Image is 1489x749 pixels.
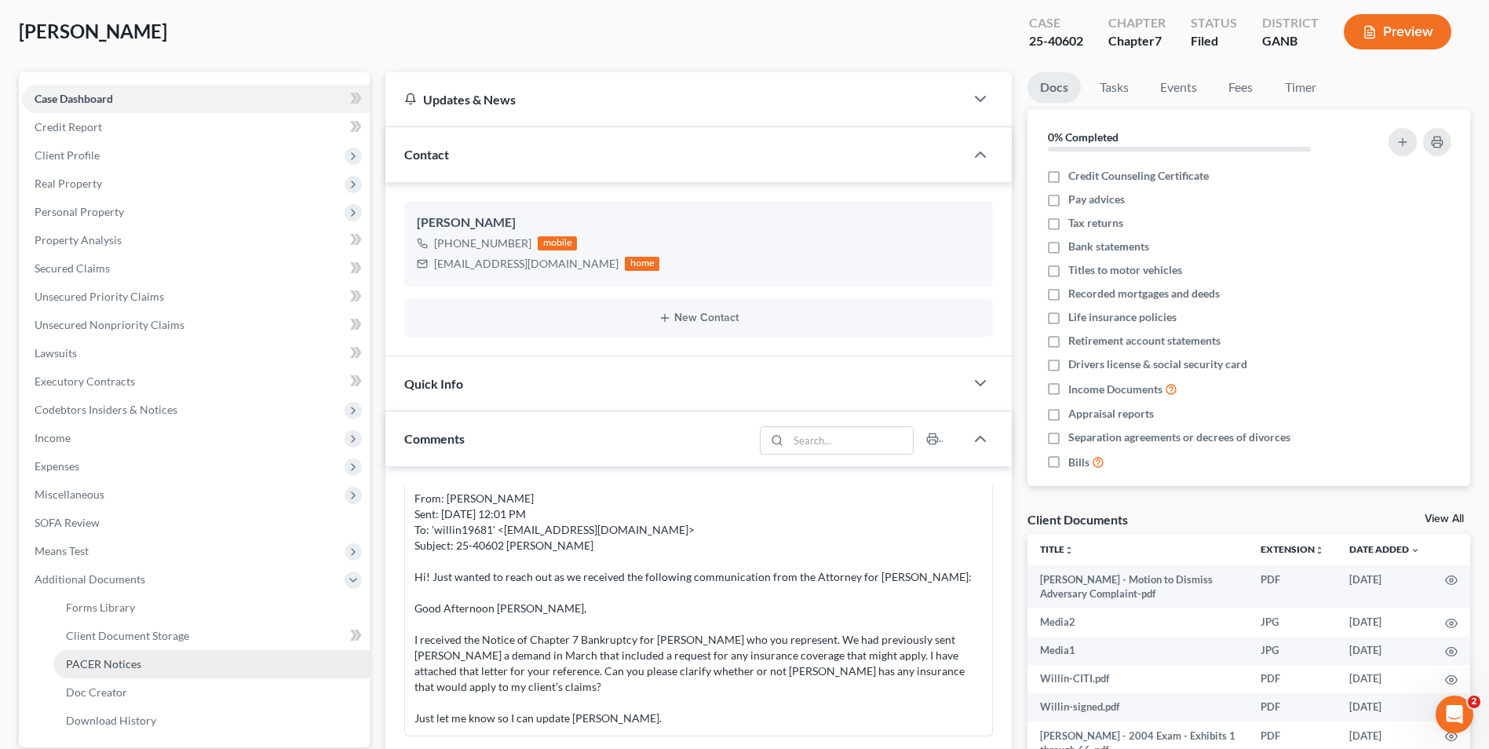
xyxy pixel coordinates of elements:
[1027,637,1248,665] td: Media1
[1068,356,1247,372] span: Drivers license & social security card
[1191,32,1237,50] div: Filed
[1349,543,1420,555] a: Date Added expand_more
[22,339,370,367] a: Lawsuits
[1248,608,1337,636] td: JPG
[1344,14,1451,49] button: Preview
[1248,665,1337,693] td: PDF
[66,657,141,670] span: PACER Notices
[1068,455,1089,470] span: Bills
[35,459,79,473] span: Expenses
[1337,637,1432,665] td: [DATE]
[1027,693,1248,722] td: Willin-signed.pdf
[1068,406,1154,422] span: Appraisal reports
[1425,513,1464,524] a: View All
[53,594,370,622] a: Forms Library
[1315,546,1324,555] i: unfold_more
[414,491,983,726] div: From: [PERSON_NAME] Sent: [DATE] 12:01 PM To: 'willin19681' <[EMAIL_ADDRESS][DOMAIN_NAME]> Subjec...
[35,403,177,416] span: Codebtors Insiders & Notices
[1087,72,1141,103] a: Tasks
[66,685,127,699] span: Doc Creator
[66,601,135,614] span: Forms Library
[1337,608,1432,636] td: [DATE]
[66,629,189,642] span: Client Document Storage
[1262,32,1319,50] div: GANB
[35,516,100,529] span: SOFA Review
[1068,215,1123,231] span: Tax returns
[417,312,980,324] button: New Contact
[22,85,370,113] a: Case Dashboard
[1248,637,1337,665] td: JPG
[22,311,370,339] a: Unsecured Nonpriority Claims
[53,678,370,707] a: Doc Creator
[1068,333,1221,349] span: Retirement account statements
[1411,546,1420,555] i: expand_more
[1155,33,1162,48] span: 7
[1027,511,1128,528] div: Client Documents
[35,488,104,501] span: Miscellaneous
[22,254,370,283] a: Secured Claims
[35,544,89,557] span: Means Test
[19,20,167,42] span: [PERSON_NAME]
[1068,286,1220,301] span: Recorded mortgages and deeds
[1337,665,1432,693] td: [DATE]
[1027,72,1081,103] a: Docs
[35,148,100,162] span: Client Profile
[417,214,980,232] div: [PERSON_NAME]
[1068,239,1149,254] span: Bank statements
[1248,565,1337,608] td: PDF
[66,714,156,727] span: Download History
[1248,693,1337,722] td: PDF
[1029,14,1083,32] div: Case
[404,431,465,446] span: Comments
[1337,565,1432,608] td: [DATE]
[35,572,145,586] span: Additional Documents
[35,120,102,133] span: Credit Report
[1148,72,1210,103] a: Events
[1108,14,1166,32] div: Chapter
[1068,309,1177,325] span: Life insurance policies
[404,91,946,108] div: Updates & News
[434,256,619,272] div: [EMAIL_ADDRESS][DOMAIN_NAME]
[53,707,370,735] a: Download History
[1029,32,1083,50] div: 25-40602
[35,92,113,105] span: Case Dashboard
[35,318,184,331] span: Unsecured Nonpriority Claims
[1216,72,1266,103] a: Fees
[1272,72,1329,103] a: Timer
[22,367,370,396] a: Executory Contracts
[35,177,102,190] span: Real Property
[1261,543,1324,555] a: Extensionunfold_more
[1048,130,1119,144] strong: 0% Completed
[35,374,135,388] span: Executory Contracts
[1068,429,1290,445] span: Separation agreements or decrees of divorces
[35,431,71,444] span: Income
[22,113,370,141] a: Credit Report
[1027,608,1248,636] td: Media2
[35,261,110,275] span: Secured Claims
[1262,14,1319,32] div: District
[625,257,659,271] div: home
[53,650,370,678] a: PACER Notices
[1337,693,1432,722] td: [DATE]
[434,236,531,251] div: [PHONE_NUMBER]
[1040,543,1074,555] a: Titleunfold_more
[1068,382,1162,397] span: Income Documents
[22,226,370,254] a: Property Analysis
[1064,546,1074,555] i: unfold_more
[1027,665,1248,693] td: Willin-CITI.pdf
[538,236,577,250] div: mobile
[1191,14,1237,32] div: Status
[22,509,370,537] a: SOFA Review
[404,147,449,162] span: Contact
[1068,262,1182,278] span: Titles to motor vehicles
[1468,696,1480,708] span: 2
[35,290,164,303] span: Unsecured Priority Claims
[35,205,124,218] span: Personal Property
[404,376,463,391] span: Quick Info
[788,427,913,454] input: Search...
[1108,32,1166,50] div: Chapter
[1068,192,1125,207] span: Pay advices
[53,622,370,650] a: Client Document Storage
[1068,168,1209,184] span: Credit Counseling Certificate
[35,346,77,360] span: Lawsuits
